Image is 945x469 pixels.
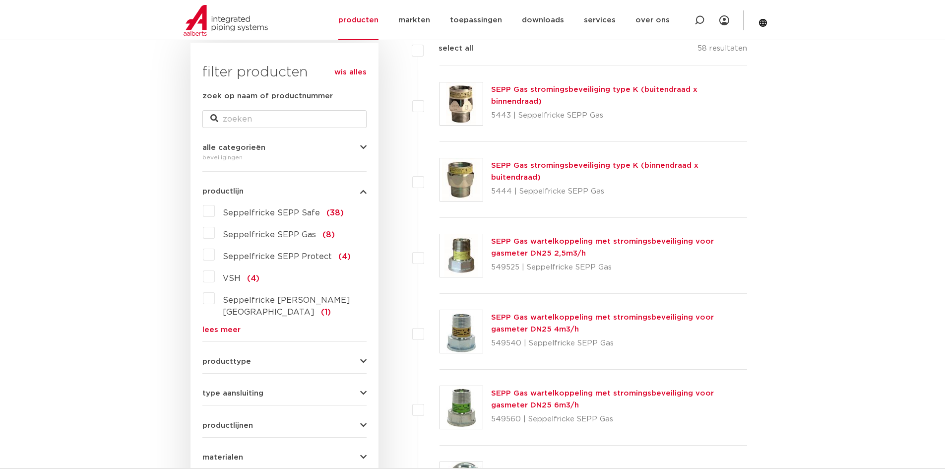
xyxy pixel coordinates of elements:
[491,260,748,275] p: 549525 | Seppelfricke SEPP Gas
[223,296,350,316] span: Seppelfricke [PERSON_NAME][GEOGRAPHIC_DATA]
[202,422,367,429] button: productlijnen
[440,234,483,277] img: Thumbnail for SEPP Gas wartelkoppeling met stromingsbeveiliging voor gasmeter DN25 2,5m3/h
[491,238,714,257] a: SEPP Gas wartelkoppeling met stromingsbeveiliging voor gasmeter DN25 2,5m3/h
[202,144,265,151] span: alle categorieën
[202,151,367,163] div: beveiligingen
[491,184,748,200] p: 5444 | Seppelfricke SEPP Gas
[424,43,473,55] label: select all
[202,358,251,365] span: producttype
[202,422,253,429] span: productlijnen
[440,158,483,201] img: Thumbnail for SEPP Gas stromingsbeveiliging type K (binnendraad x buitendraad)
[202,454,243,461] span: materialen
[202,390,263,397] span: type aansluiting
[338,253,351,261] span: (4)
[491,86,697,105] a: SEPP Gas stromingsbeveiliging type K (buitendraad x binnendraad)
[202,90,333,102] label: zoek op naam of productnummer
[223,231,316,239] span: Seppelfricke SEPP Gas
[322,231,335,239] span: (8)
[202,110,367,128] input: zoeken
[202,63,367,82] h3: filter producten
[491,314,714,333] a: SEPP Gas wartelkoppeling met stromingsbeveiliging voor gasmeter DN25 4m3/h
[440,310,483,353] img: Thumbnail for SEPP Gas wartelkoppeling met stromingsbeveiliging voor gasmeter DN25 4m3/h
[491,411,748,427] p: 549560 | Seppelfricke SEPP Gas
[697,43,747,58] p: 58 resultaten
[202,326,367,334] a: lees meer
[491,335,748,351] p: 549540 | Seppelfricke SEPP Gas
[321,308,331,316] span: (1)
[491,390,714,409] a: SEPP Gas wartelkoppeling met stromingsbeveiliging voor gasmeter DN25 6m3/h
[223,209,320,217] span: Seppelfricke SEPP Safe
[202,188,367,195] button: productlijn
[440,386,483,429] img: Thumbnail for SEPP Gas wartelkoppeling met stromingsbeveiliging voor gasmeter DN25 6m3/h
[202,188,244,195] span: productlijn
[440,82,483,125] img: Thumbnail for SEPP Gas stromingsbeveiliging type K (buitendraad x binnendraad)
[202,358,367,365] button: producttype
[326,209,344,217] span: (38)
[491,108,748,124] p: 5443 | Seppelfricke SEPP Gas
[247,274,259,282] span: (4)
[202,144,367,151] button: alle categorieën
[202,390,367,397] button: type aansluiting
[334,67,367,78] a: wis alles
[223,253,332,261] span: Seppelfricke SEPP Protect
[223,274,241,282] span: VSH
[491,162,698,181] a: SEPP Gas stromingsbeveiliging type K (binnendraad x buitendraad)
[202,454,367,461] button: materialen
